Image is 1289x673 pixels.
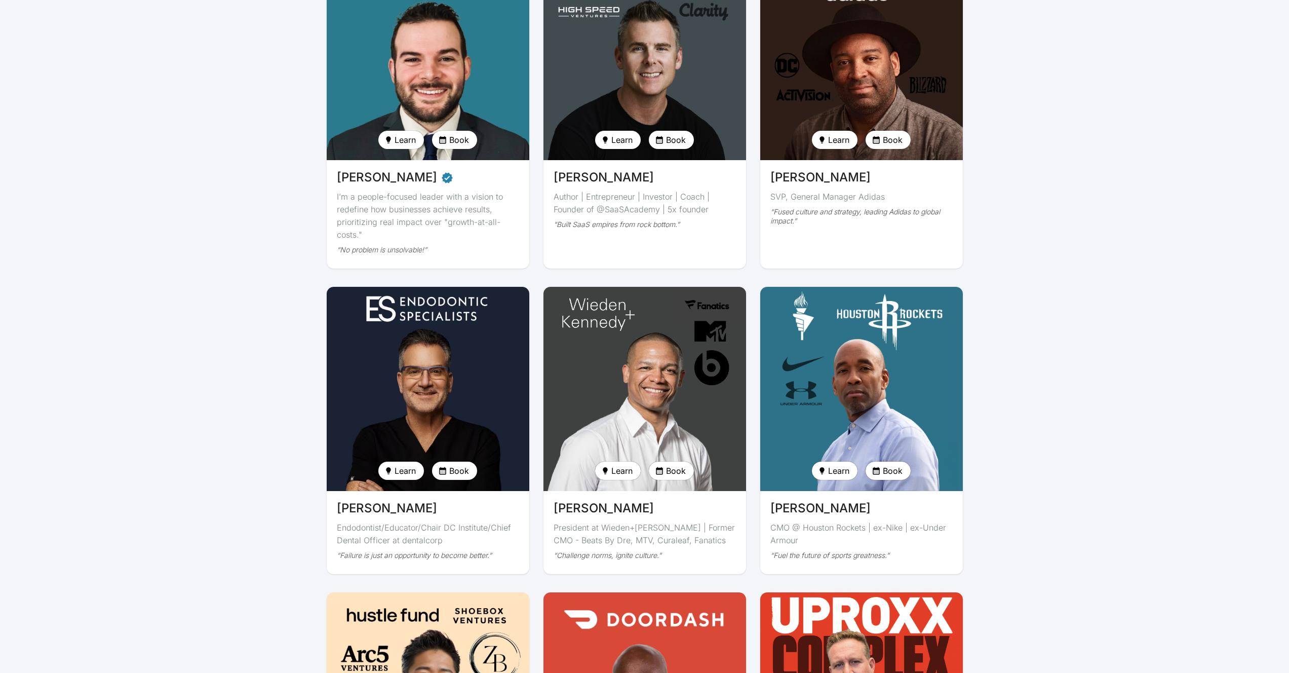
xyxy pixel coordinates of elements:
div: I’m a people-focused leader with a vision to redefine how businesses achieve results, prioritizin... [337,191,519,241]
span: [PERSON_NAME] [770,499,871,517]
button: Learn [378,131,424,149]
span: Verified partner - Zach Beegal [441,168,453,186]
div: CMO @ Houston Rockets | ex-Nike | ex-Under Armour [770,521,953,547]
button: Learn [595,462,641,480]
span: Book [449,134,469,146]
div: “Challenge norms, ignite culture.” [554,551,736,560]
img: avatar of Julian Duncan [760,287,963,491]
img: avatar of Jason White [543,287,746,491]
span: Learn [395,465,416,477]
div: “Built SaaS empires from rock bottom.” [554,220,736,229]
button: Book [432,131,477,149]
div: SVP, General Manager Adidas [770,191,953,203]
button: Book [432,462,477,480]
button: Learn [812,462,857,480]
span: [PERSON_NAME] [337,499,437,517]
button: Book [866,462,911,480]
span: Learn [828,465,849,477]
button: Learn [378,462,424,480]
div: “Fused culture and strategy, leading Adidas to global impact.” [770,207,953,226]
span: Book [883,134,903,146]
img: avatar of Dr. Gary Glassman [324,284,532,494]
span: [PERSON_NAME] [554,168,654,186]
span: [PERSON_NAME] [770,168,871,186]
div: “No problem is unsolvable!” [337,245,519,254]
span: Learn [611,465,633,477]
span: Learn [395,134,416,146]
div: Endodontist/Educator/Chair DC Institute/Chief Dental Officer at dentalcorp [337,521,519,547]
span: Learn [611,134,633,146]
span: Book [666,465,686,477]
button: Learn [812,131,857,149]
span: Book [449,465,469,477]
span: [PERSON_NAME] [337,168,437,186]
div: “Failure is just an opportunity to become better.” [337,551,519,560]
span: Book [666,134,686,146]
span: Book [883,465,903,477]
div: Author | Entrepreneur | Investor | Coach | Founder of @SaaSAcademy | 5x founder [554,191,736,216]
span: [PERSON_NAME] [554,499,654,517]
div: “Fuel the future of sports greatness.” [770,551,953,560]
span: Learn [828,134,849,146]
button: Book [866,131,911,149]
div: President at Wieden+[PERSON_NAME] | Former CMO - Beats By Dre, MTV, Curaleaf, Fanatics [554,521,736,547]
button: Book [649,462,694,480]
button: Learn [595,131,641,149]
button: Book [649,131,694,149]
